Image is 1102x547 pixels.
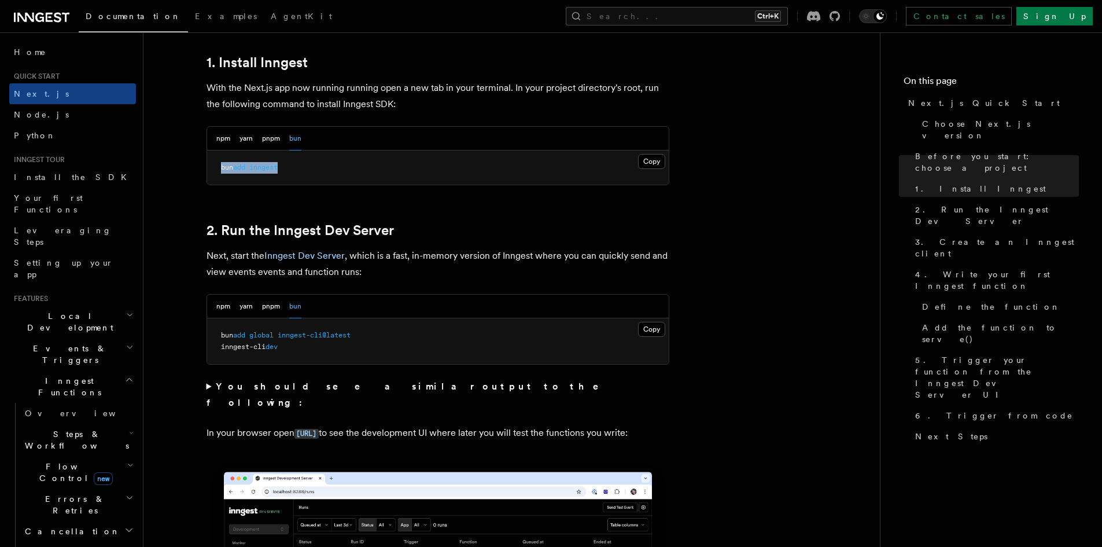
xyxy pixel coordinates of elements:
a: 3. Create an Inngest client [911,232,1079,264]
span: Define the function [922,301,1060,313]
span: Home [14,46,46,58]
button: Errors & Retries [20,489,136,521]
a: Next Steps [911,426,1079,447]
button: Inngest Functions [9,370,136,403]
a: [URL] [294,427,319,438]
a: Next.js Quick Start [904,93,1079,113]
code: [URL] [294,429,319,439]
span: 3. Create an Inngest client [915,236,1079,259]
h4: On this page [904,74,1079,93]
span: Features [9,294,48,303]
a: 6. Trigger from code [911,405,1079,426]
a: Contact sales [906,7,1012,25]
a: Leveraging Steps [9,220,136,252]
span: Leveraging Steps [14,226,112,247]
button: Cancellation [20,521,136,542]
button: Toggle dark mode [859,9,887,23]
span: add [233,331,245,339]
a: Inngest Dev Server [264,250,345,261]
span: Overview [25,409,144,418]
span: Flow Control [20,461,127,484]
span: Next.js Quick Start [908,97,1060,109]
button: npm [216,127,230,150]
span: Choose Next.js version [922,118,1079,141]
span: bun [221,331,233,339]
p: With the Next.js app now running running open a new tab in your terminal. In your project directo... [207,80,669,112]
span: inngest [249,163,278,171]
p: In your browser open to see the development UI where later you will test the functions you write: [207,425,669,442]
span: Local Development [9,310,126,333]
button: yarn [239,127,253,150]
a: Home [9,42,136,63]
span: dev [266,343,278,351]
a: Node.js [9,104,136,125]
a: Overview [20,403,136,424]
span: add [233,163,245,171]
span: Examples [195,12,257,21]
span: Before you start: choose a project [915,150,1079,174]
a: Setting up your app [9,252,136,285]
span: inngest-cli [221,343,266,351]
span: Your first Functions [14,193,83,214]
span: Quick start [9,72,60,81]
span: 6. Trigger from code [915,410,1073,421]
span: 1. Install Inngest [915,183,1046,194]
a: Install the SDK [9,167,136,188]
button: Copy [638,322,665,337]
a: 1. Install Inngest [207,54,308,71]
a: AgentKit [264,3,339,31]
span: Next.js [14,89,69,98]
button: npm [216,295,230,318]
a: Choose Next.js version [917,113,1079,146]
span: Cancellation [20,526,120,537]
button: Search...Ctrl+K [566,7,788,25]
button: Steps & Workflows [20,424,136,456]
a: Documentation [79,3,188,32]
a: Next.js [9,83,136,104]
summary: You should see a similar output to the following: [207,379,669,411]
button: yarn [239,295,253,318]
a: Python [9,125,136,146]
a: 2. Run the Inngest Dev Server [207,222,394,238]
p: Next, start the , which is a fast, in-memory version of Inngest where you can quickly send and vi... [207,248,669,280]
span: Steps & Workflows [20,428,129,451]
a: Sign Up [1016,7,1093,25]
button: Local Development [9,306,136,338]
span: Errors & Retries [20,493,126,516]
span: Inngest Functions [9,375,125,398]
span: bun [221,163,233,171]
span: new [94,472,113,485]
span: Add the function to serve() [922,322,1079,345]
span: 2. Run the Inngest Dev Server [915,204,1079,227]
button: pnpm [262,127,280,150]
strong: You should see a similar output to the following: [207,381,616,408]
span: Next Steps [915,431,987,442]
a: 5. Trigger your function from the Inngest Dev Server UI [911,350,1079,405]
a: 2. Run the Inngest Dev Server [911,199,1079,232]
button: Events & Triggers [9,338,136,370]
span: global [249,331,274,339]
a: Examples [188,3,264,31]
span: Inngest tour [9,155,65,164]
a: Before you start: choose a project [911,146,1079,178]
span: AgentKit [271,12,332,21]
button: bun [289,127,301,150]
span: inngest-cli@latest [278,331,351,339]
button: Copy [638,154,665,169]
a: 4. Write your first Inngest function [911,264,1079,296]
button: bun [289,295,301,318]
kbd: Ctrl+K [755,10,781,22]
a: 1. Install Inngest [911,178,1079,199]
span: Setting up your app [14,258,113,279]
span: Install the SDK [14,172,134,182]
span: Events & Triggers [9,343,126,366]
a: Your first Functions [9,188,136,220]
button: Flow Controlnew [20,456,136,489]
span: Documentation [86,12,181,21]
button: pnpm [262,295,280,318]
span: 4. Write your first Inngest function [915,269,1079,292]
span: 5. Trigger your function from the Inngest Dev Server UI [915,354,1079,401]
a: Add the function to serve() [917,317,1079,350]
span: Python [14,131,56,140]
a: Define the function [917,296,1079,317]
